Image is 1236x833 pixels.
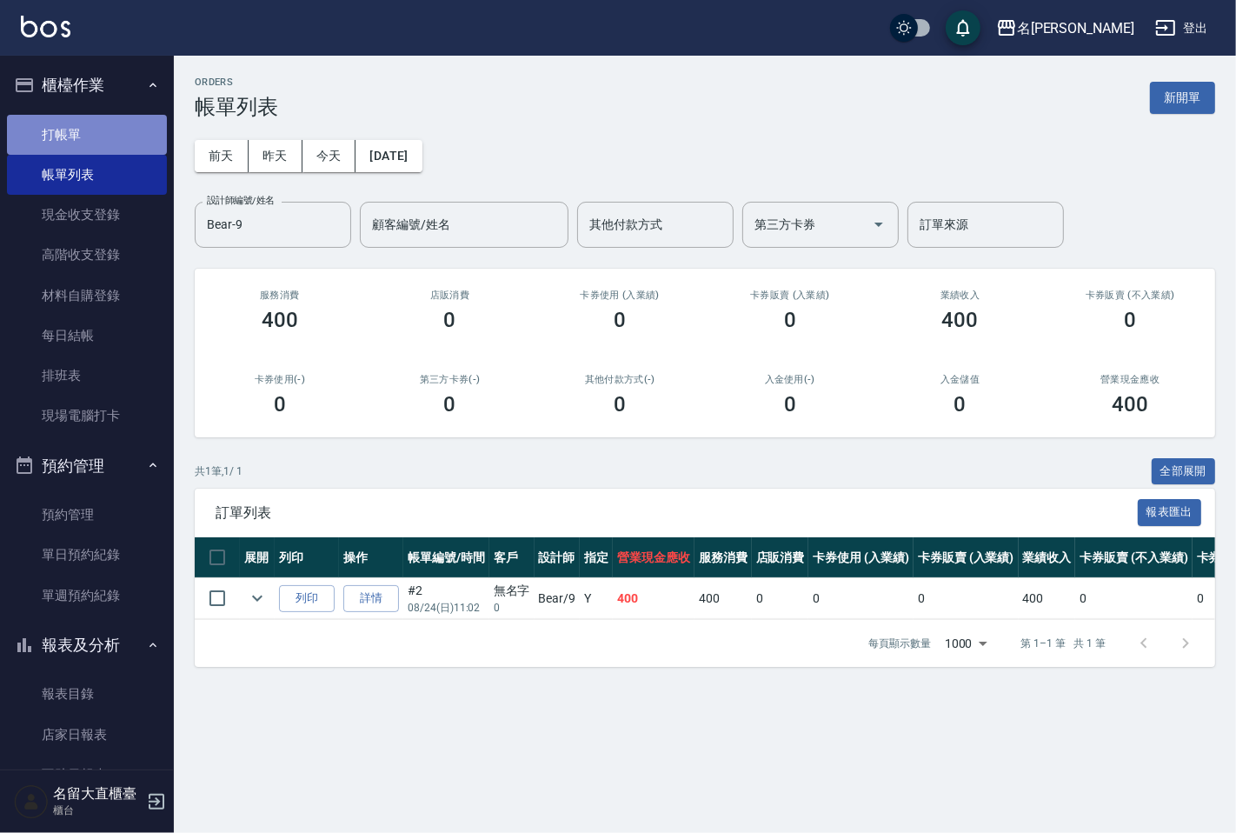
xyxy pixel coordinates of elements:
p: 第 1–1 筆 共 1 筆 [1021,636,1106,651]
h3: 400 [262,308,298,332]
h3: 0 [784,392,796,416]
th: 營業現金應收 [613,537,694,578]
td: Y [580,578,613,619]
h3: 0 [274,392,286,416]
div: 無名字 [494,582,530,600]
button: [DATE] [356,140,422,172]
button: 列印 [279,585,335,612]
a: 報表匯出 [1138,503,1202,520]
h3: 0 [614,308,626,332]
h5: 名留大直櫃臺 [53,785,142,803]
button: save [946,10,980,45]
button: 新開單 [1150,82,1215,114]
h2: 卡券販賣 (入業績) [726,290,854,301]
a: 單週預約紀錄 [7,576,167,616]
th: 客戶 [489,537,535,578]
button: 今天 [302,140,356,172]
h2: ORDERS [195,77,278,88]
button: Open [865,210,893,238]
td: 0 [1075,578,1192,619]
a: 排班表 [7,356,167,396]
h2: 店販消費 [386,290,515,301]
th: 卡券販賣 (不入業績) [1075,537,1192,578]
button: expand row [244,585,270,611]
label: 設計師編號/姓名 [207,194,275,207]
a: 帳單列表 [7,155,167,195]
h2: 卡券使用 (入業績) [555,290,684,301]
h3: 0 [784,308,796,332]
h2: 第三方卡券(-) [386,374,515,385]
p: 櫃台 [53,803,142,818]
h3: 0 [614,392,626,416]
th: 店販消費 [752,537,809,578]
h3: 0 [1124,308,1136,332]
th: 指定 [580,537,613,578]
th: 卡券販賣 (入業績) [914,537,1019,578]
td: 400 [1019,578,1076,619]
a: 詳情 [343,585,399,612]
h2: 卡券販賣 (不入業績) [1066,290,1194,301]
td: 0 [808,578,914,619]
p: 08/24 (日) 11:02 [408,600,485,616]
td: #2 [403,578,489,619]
a: 高階收支登錄 [7,235,167,275]
a: 互助日報表 [7,755,167,795]
img: Logo [21,16,70,37]
th: 卡券使用 (入業績) [808,537,914,578]
td: 0 [914,578,1019,619]
h3: 帳單列表 [195,95,278,119]
button: 報表匯出 [1138,499,1202,526]
button: 預約管理 [7,443,167,489]
a: 現金收支登錄 [7,195,167,235]
p: 每頁顯示數量 [868,636,931,651]
td: 400 [694,578,752,619]
a: 每日結帳 [7,316,167,356]
button: 昨天 [249,140,302,172]
a: 打帳單 [7,115,167,155]
h2: 業績收入 [896,290,1025,301]
th: 設計師 [535,537,581,578]
button: 名[PERSON_NAME] [989,10,1141,46]
h3: 服務消費 [216,290,344,301]
a: 報表目錄 [7,674,167,714]
a: 單日預約紀錄 [7,535,167,575]
button: 報表及分析 [7,623,167,668]
a: 現場電腦打卡 [7,396,167,436]
th: 帳單編號/時間 [403,537,489,578]
h3: 400 [1112,392,1148,416]
h2: 入金儲值 [896,374,1025,385]
div: 1000 [938,620,993,667]
td: 0 [752,578,809,619]
th: 業績收入 [1019,537,1076,578]
th: 服務消費 [694,537,752,578]
a: 預約管理 [7,495,167,535]
h3: 0 [954,392,966,416]
button: 前天 [195,140,249,172]
h3: 0 [444,308,456,332]
h3: 0 [444,392,456,416]
img: Person [14,784,49,819]
th: 列印 [275,537,339,578]
th: 操作 [339,537,403,578]
h2: 營業現金應收 [1066,374,1194,385]
p: 0 [494,600,530,616]
button: 櫃檯作業 [7,63,167,108]
th: 展開 [240,537,275,578]
td: Bear /9 [535,578,581,619]
td: 400 [613,578,694,619]
h2: 其他付款方式(-) [555,374,684,385]
h2: 卡券使用(-) [216,374,344,385]
h2: 入金使用(-) [726,374,854,385]
div: 名[PERSON_NAME] [1017,17,1134,39]
a: 店家日報表 [7,715,167,755]
a: 新開單 [1150,89,1215,105]
a: 材料自購登錄 [7,276,167,316]
span: 訂單列表 [216,504,1138,522]
button: 登出 [1148,12,1215,44]
h3: 400 [942,308,979,332]
button: 全部展開 [1152,458,1216,485]
p: 共 1 筆, 1 / 1 [195,463,243,479]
